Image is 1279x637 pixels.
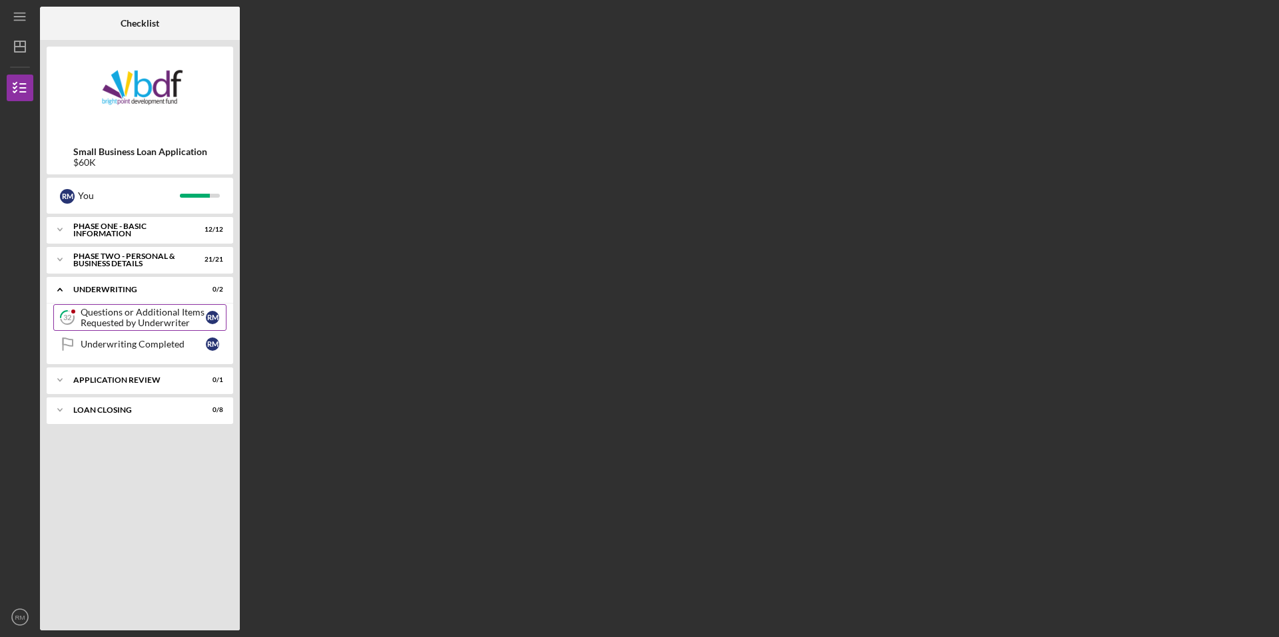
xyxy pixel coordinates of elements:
div: $60K [73,157,207,168]
div: Questions or Additional Items Requested by Underwriter [81,307,206,328]
tspan: 32 [63,314,71,322]
a: 32Questions or Additional Items Requested by UnderwriterRM [53,304,226,331]
img: Product logo [47,53,233,133]
button: RM [7,604,33,630]
text: RM [15,614,25,621]
div: You [78,184,180,207]
div: R M [60,189,75,204]
div: 12 / 12 [199,226,223,234]
div: R M [206,337,219,351]
a: Underwriting CompletedRM [53,331,226,357]
b: Checklist [121,18,159,29]
div: Underwriting Completed [81,339,206,349]
div: 0 / 8 [199,406,223,414]
div: 0 / 2 [199,286,223,294]
div: Loan Closing [73,406,190,414]
div: R M [206,311,219,324]
div: PHASE TWO - PERSONAL & BUSINESS DETAILS [73,252,190,268]
div: Phase One - Basic Information [73,222,190,238]
div: 21 / 21 [199,256,223,264]
b: Small Business Loan Application [73,146,207,157]
div: Application Review [73,376,190,384]
div: Underwriting [73,286,190,294]
div: 0 / 1 [199,376,223,384]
